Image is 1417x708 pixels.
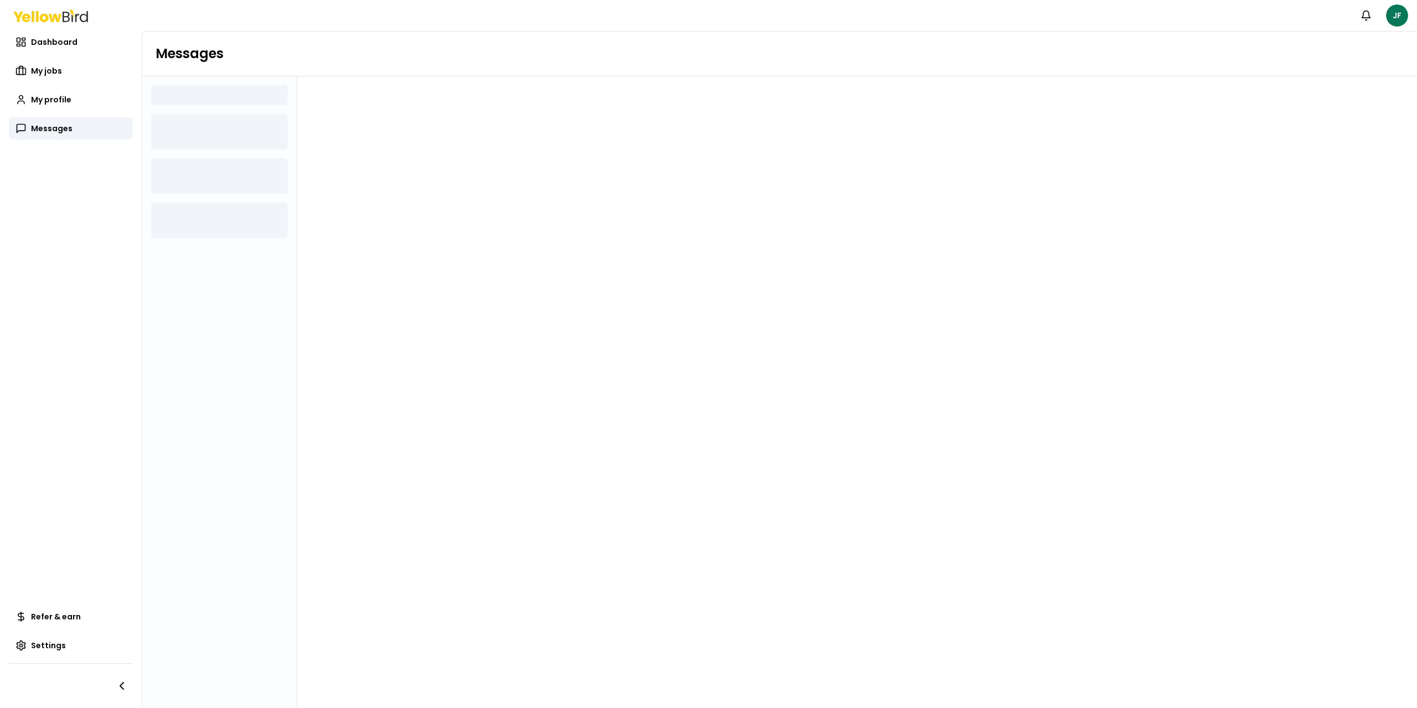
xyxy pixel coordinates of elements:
a: My jobs [9,60,133,82]
span: Refer & earn [31,611,81,622]
span: Messages [31,123,73,134]
a: Messages [9,117,133,139]
a: Settings [9,634,133,657]
a: My profile [9,89,133,111]
span: Settings [31,640,66,651]
span: Dashboard [31,37,77,48]
span: My jobs [31,65,62,76]
a: Refer & earn [9,606,133,628]
span: JF [1386,4,1408,27]
h1: Messages [156,45,1404,63]
span: My profile [31,94,71,105]
a: Dashboard [9,31,133,53]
